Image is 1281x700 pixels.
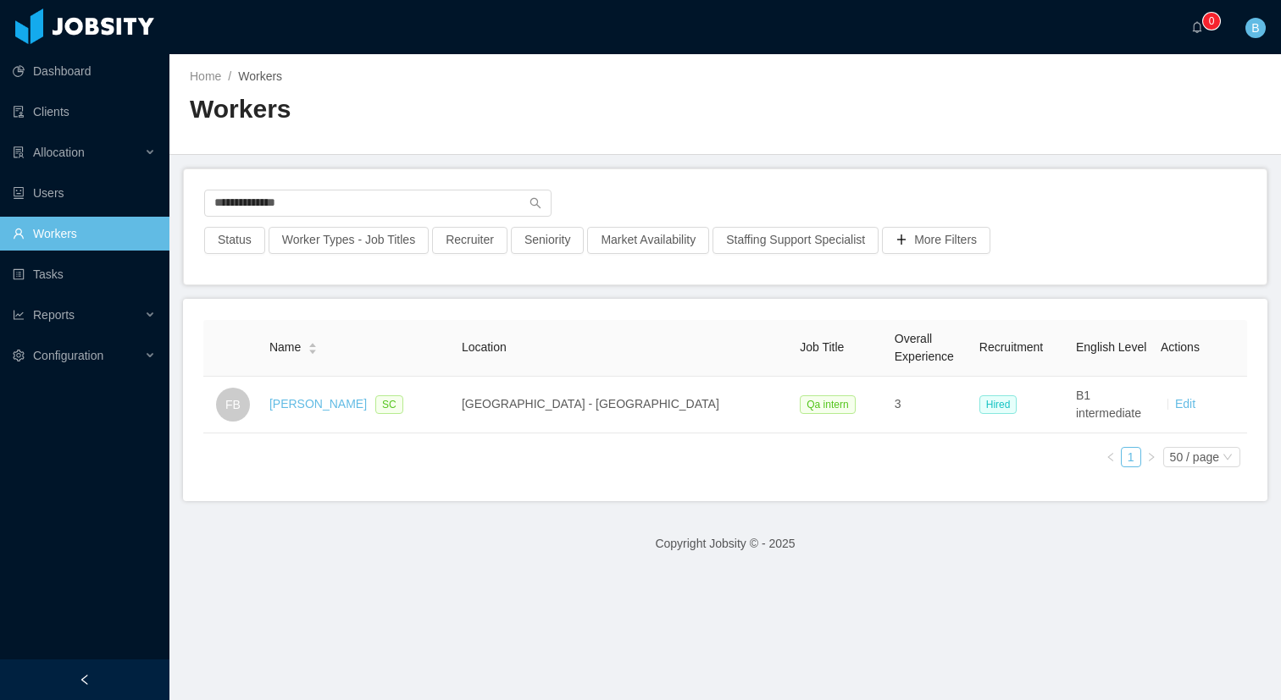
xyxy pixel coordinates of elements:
i: icon: solution [13,146,25,158]
a: Edit [1175,397,1195,411]
span: Location [462,340,507,354]
a: icon: robotUsers [13,176,156,210]
div: Sort [308,340,318,352]
span: Name [269,339,301,356]
a: icon: userWorkers [13,217,156,251]
i: icon: line-chart [13,309,25,321]
span: Allocation [33,146,85,159]
span: Job Title [800,340,844,354]
a: icon: pie-chartDashboard [13,54,156,88]
button: Market Availability [587,227,709,254]
a: icon: auditClients [13,95,156,129]
i: icon: search [530,197,541,209]
i: icon: bell [1191,21,1203,33]
td: B1 intermediate [1069,377,1154,433]
sup: 0 [1203,13,1220,30]
h2: Workers [190,92,725,127]
li: Next Page [1141,447,1162,467]
i: icon: caret-up [308,341,318,346]
span: Reports [33,308,75,322]
a: Hired [979,397,1024,411]
button: Status [204,227,265,254]
span: Recruitment [979,340,1043,354]
li: Previous Page [1101,447,1121,467]
span: English Level [1076,340,1146,354]
span: / [228,69,231,83]
button: Staffing Support Specialist [713,227,879,254]
button: Recruiter [432,227,507,254]
span: Hired [979,395,1018,414]
footer: Copyright Jobsity © - 2025 [169,515,1281,573]
span: Qa intern [800,395,855,414]
a: [PERSON_NAME] [269,397,367,411]
span: Overall Experience [895,332,954,363]
span: Workers [238,69,282,83]
i: icon: caret-down [308,347,318,352]
div: 50 / page [1170,448,1219,466]
button: Worker Types - Job Titles [269,227,429,254]
span: FB [225,388,241,422]
span: B [1251,18,1259,38]
a: 1 [1122,448,1140,466]
td: 3 [888,377,973,433]
i: icon: right [1146,452,1156,462]
button: Seniority [511,227,584,254]
i: icon: left [1106,452,1116,462]
span: Actions [1161,340,1200,354]
i: icon: down [1223,452,1233,464]
li: 1 [1121,447,1141,467]
a: icon: profileTasks [13,257,156,291]
i: icon: setting [13,350,25,361]
span: Configuration [33,349,103,362]
button: icon: plusMore Filters [882,227,990,254]
td: [GEOGRAPHIC_DATA] - [GEOGRAPHIC_DATA] [455,377,793,433]
a: Home [190,69,221,83]
span: SC [375,395,403,414]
